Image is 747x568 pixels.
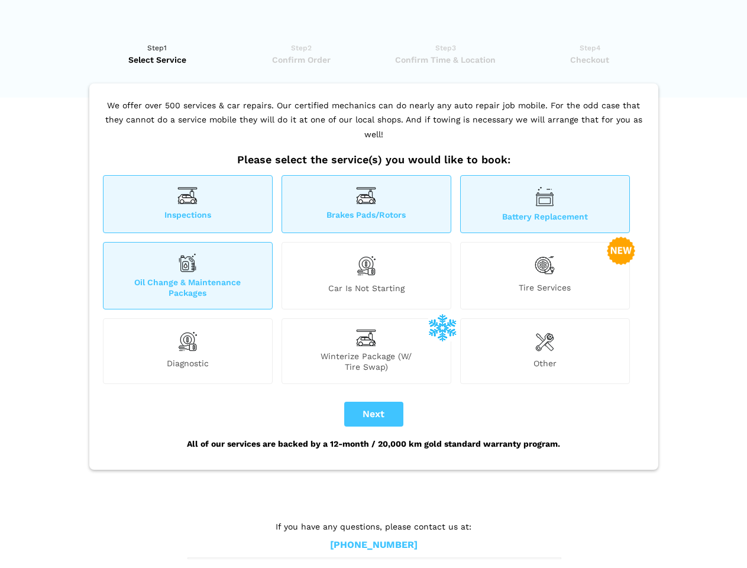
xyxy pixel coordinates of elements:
span: Other [461,358,629,372]
span: Inspections [104,209,272,222]
a: Step3 [377,42,514,66]
span: Checkout [522,54,658,66]
span: Battery Replacement [461,211,629,222]
a: Step1 [89,42,226,66]
span: Winterize Package (W/ Tire Swap) [282,351,451,372]
span: Confirm Order [233,54,370,66]
span: Tire Services [461,282,629,298]
span: Car is not starting [282,283,451,298]
span: Select Service [89,54,226,66]
span: Diagnostic [104,358,272,372]
a: Step4 [522,42,658,66]
a: Step2 [233,42,370,66]
h2: Please select the service(s) you would like to book: [100,153,648,166]
img: new-badge-2-48.png [607,237,635,265]
span: Brakes Pads/Rotors [282,209,451,222]
button: Next [344,402,403,427]
span: Oil Change & Maintenance Packages [104,277,272,298]
div: All of our services are backed by a 12-month / 20,000 km gold standard warranty program. [100,427,648,461]
p: If you have any questions, please contact us at: [187,520,560,533]
a: [PHONE_NUMBER] [330,539,418,551]
img: winterize-icon_1.png [428,313,457,341]
span: Confirm Time & Location [377,54,514,66]
p: We offer over 500 services & car repairs. Our certified mechanics can do nearly any auto repair j... [100,98,648,154]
